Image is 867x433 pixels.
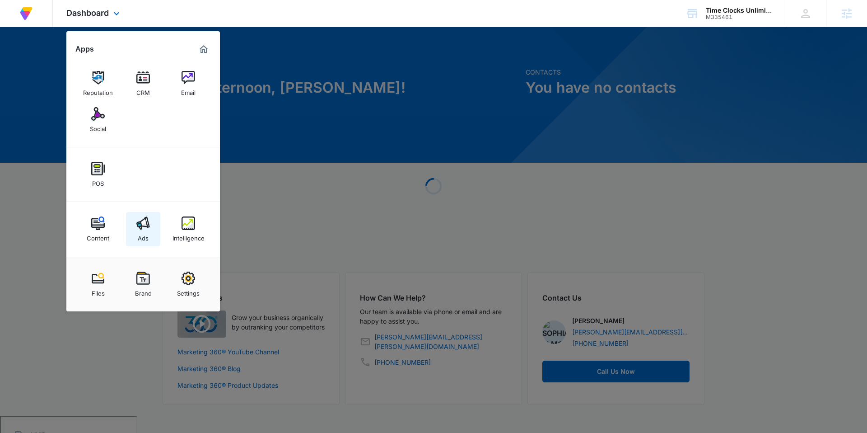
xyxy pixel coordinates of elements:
[171,267,205,301] a: Settings
[34,53,81,59] div: Domain Overview
[172,230,205,242] div: Intelligence
[75,45,94,53] h2: Apps
[138,230,149,242] div: Ads
[87,230,109,242] div: Content
[81,157,115,192] a: POS
[126,212,160,246] a: Ads
[177,285,200,297] div: Settings
[81,267,115,301] a: Files
[25,14,44,22] div: v 4.0.25
[83,85,113,96] div: Reputation
[181,85,196,96] div: Email
[135,285,152,297] div: Brand
[706,7,772,14] div: account name
[24,52,32,60] img: tab_domain_overview_orange.svg
[18,5,34,22] img: Volusion
[90,52,97,60] img: tab_keywords_by_traffic_grey.svg
[171,66,205,101] a: Email
[90,121,106,132] div: Social
[23,24,99,31] div: Domain: [DOMAIN_NAME]
[196,42,211,56] a: Marketing 360® Dashboard
[81,103,115,137] a: Social
[136,85,150,96] div: CRM
[81,212,115,246] a: Content
[126,66,160,101] a: CRM
[92,175,104,187] div: POS
[126,267,160,301] a: Brand
[14,14,22,22] img: logo_orange.svg
[14,24,22,31] img: website_grey.svg
[81,66,115,101] a: Reputation
[100,53,152,59] div: Keywords by Traffic
[92,285,105,297] div: Files
[171,212,205,246] a: Intelligence
[66,8,109,18] span: Dashboard
[706,14,772,20] div: account id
